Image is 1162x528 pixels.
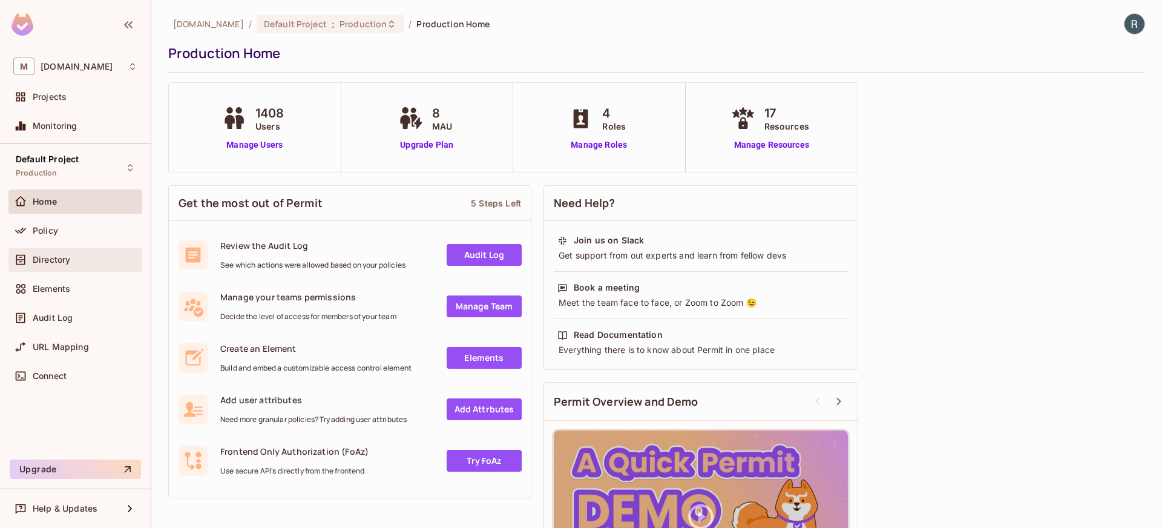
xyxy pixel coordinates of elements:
a: Manage Users [219,139,290,151]
div: Join us on Slack [574,234,644,246]
span: URL Mapping [33,342,89,352]
span: Projects [33,92,67,102]
a: Manage Resources [728,139,815,151]
span: Create an Element [220,343,412,354]
span: Review the Audit Log [220,240,405,251]
span: Production [340,18,387,30]
span: See which actions were allowed based on your policies [220,260,405,270]
img: Robin Simard [1124,14,1144,34]
span: Roles [602,120,626,133]
span: Use secure API's directly from the frontend [220,466,369,476]
span: Connect [33,371,67,381]
span: Default Project [264,18,327,30]
span: 17 [764,104,809,122]
span: Get the most out of Permit [179,196,323,211]
span: Build and embed a customizable access control element [220,363,412,373]
li: / [249,18,252,30]
span: Elements [33,284,70,294]
a: Manage Team [447,295,522,317]
span: Home [33,197,57,206]
span: Users [255,120,284,133]
span: Add user attributes [220,394,407,406]
span: 4 [602,104,626,122]
span: M [13,58,34,75]
a: Add Attrbutes [447,398,522,420]
span: Production Home [416,18,490,30]
span: : [331,19,335,29]
img: SReyMgAAAABJRU5ErkJggg== [11,13,33,36]
a: Upgrade Plan [396,139,458,151]
span: Audit Log [33,313,73,323]
div: 5 Steps Left [471,197,521,209]
a: Try FoAz [447,450,522,472]
span: MAU [432,120,452,133]
span: Resources [764,120,809,133]
span: Permit Overview and Demo [554,394,698,409]
span: Frontend Only Authorization (FoAz) [220,446,369,457]
button: Upgrade [10,460,141,479]
span: Monitoring [33,121,77,131]
span: Need Help? [554,196,615,211]
div: Production Home [168,44,1139,62]
span: Default Project [16,154,79,164]
span: Manage your teams permissions [220,291,396,303]
a: Elements [447,347,522,369]
div: Get support from out experts and learn from fellow devs [557,249,844,262]
span: Need more granular policies? Try adding user attributes [220,415,407,424]
div: Book a meeting [574,282,640,294]
span: 1408 [255,104,284,122]
span: Production [16,168,57,178]
span: the active workspace [173,18,244,30]
span: Policy [33,226,58,236]
span: Decide the level of access for members of your team [220,312,396,322]
li: / [409,18,412,30]
div: Everything there is to know about Permit in one place [557,344,844,356]
span: Workspace: msfourrager.com [41,62,113,71]
div: Read Documentation [574,329,663,341]
a: Audit Log [447,244,522,266]
span: Help & Updates [33,504,97,513]
div: Meet the team face to face, or Zoom to Zoom 😉 [557,297,844,309]
a: Manage Roles [566,139,632,151]
span: Directory [33,255,70,265]
span: 8 [432,104,452,122]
